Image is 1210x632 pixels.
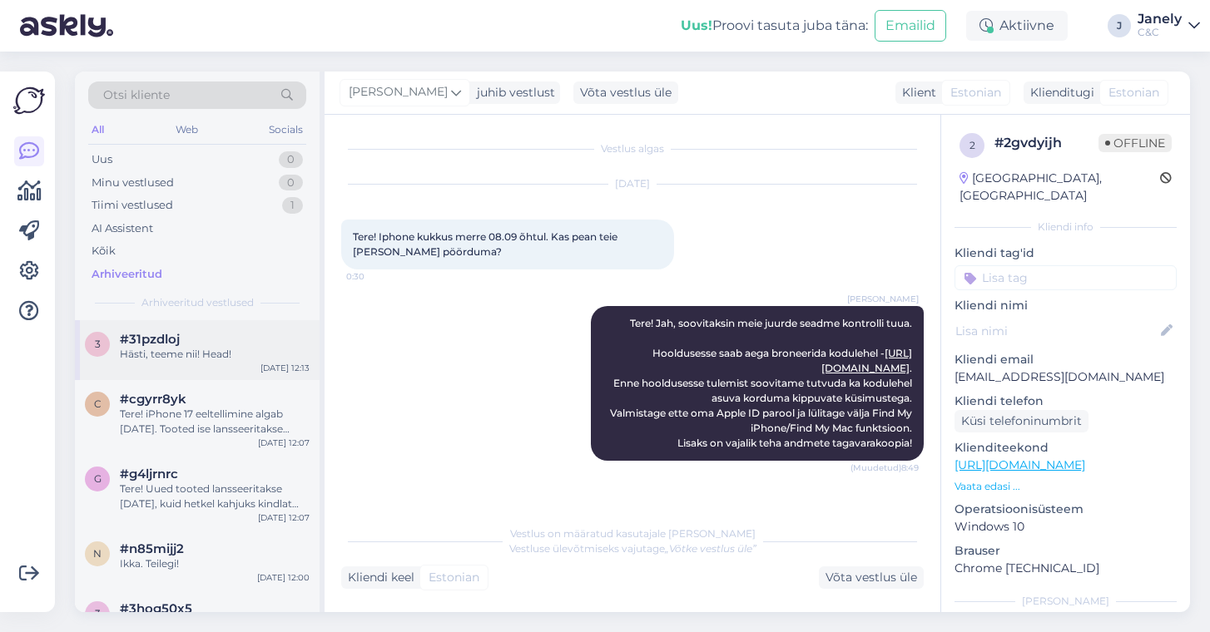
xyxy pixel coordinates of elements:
span: 3 [95,338,101,350]
div: [DATE] 12:07 [258,437,310,449]
input: Lisa nimi [955,322,1158,340]
p: Operatsioonisüsteem [955,501,1177,518]
div: Küsi telefoninumbrit [955,410,1089,432]
span: Otsi kliente [103,86,170,104]
div: Proovi tasuta juba täna: [681,16,868,36]
div: Socials [265,119,306,141]
i: „Võtke vestlus üle” [665,542,756,555]
p: Kliendi email [955,351,1177,368]
span: #31pzdloj [120,332,180,347]
div: juhib vestlust [470,84,555,101]
span: 2 [969,139,975,151]
p: [EMAIL_ADDRESS][DOMAIN_NAME] [955,368,1177,386]
div: Hästi, teeme nii! Head! [120,347,310,362]
div: [DATE] [341,176,924,191]
div: [DATE] 12:00 [257,571,310,584]
div: Ikka. Teilegi! [120,556,310,571]
div: AI Assistent [92,220,153,237]
p: Kliendi telefon [955,393,1177,410]
div: Klient [895,84,936,101]
div: Võta vestlus üle [573,81,678,104]
span: Estonian [950,84,1001,101]
span: (Muudetud) 8:49 [850,462,919,474]
button: Emailid [875,10,946,42]
div: 0 [279,175,303,191]
p: Brauser [955,542,1177,560]
div: Kõik [92,243,116,259]
div: Minu vestlused [92,175,174,191]
span: Estonian [1108,84,1159,101]
div: Kliendi info [955,220,1177,235]
div: Kliendi keel [341,569,414,586]
div: [DATE] 12:13 [260,362,310,374]
p: Klienditeekond [955,439,1177,457]
span: #cgyrr8yk [120,392,186,407]
span: Tere! Jah, soovitaksin meie juurde seadme kontrolli tuua. Hooldusesse saab aega broneerida kodule... [610,317,915,449]
div: [PERSON_NAME] [955,594,1177,609]
div: All [88,119,107,141]
span: c [94,397,102,410]
span: Vestlus on määratud kasutajale [PERSON_NAME] [510,527,756,540]
div: Aktiivne [966,11,1068,41]
div: Arhiveeritud [92,266,162,283]
input: Lisa tag [955,265,1177,290]
div: 1 [282,197,303,214]
div: Vestlus algas [341,141,924,156]
span: Offline [1098,134,1172,152]
span: 3 [95,607,101,620]
div: # 2gvdyijh [994,133,1098,153]
span: #3hog50x5 [120,601,192,616]
a: [URL][DOMAIN_NAME] [955,457,1085,472]
p: Vaata edasi ... [955,479,1177,494]
div: 0 [279,151,303,168]
div: [DATE] 12:07 [258,511,310,524]
span: #n85mijj2 [120,541,184,556]
span: 0:30 [346,270,409,283]
div: Uus [92,151,112,168]
span: g [94,472,102,485]
span: [PERSON_NAME] [349,83,448,101]
span: [PERSON_NAME] [847,293,919,305]
p: Windows 10 [955,518,1177,536]
div: Web [172,119,201,141]
a: JanelyC&C [1138,12,1200,39]
div: [GEOGRAPHIC_DATA], [GEOGRAPHIC_DATA] [960,170,1160,205]
div: J [1108,14,1131,37]
div: Võta vestlus üle [819,566,924,589]
div: Tere! Uued tooted lansseeritakse [DATE], kuid hetkel kahjuks kindlat tarneaega meil väljastada ei... [120,481,310,511]
span: Vestluse ülevõtmiseks vajutage [509,542,756,555]
span: Tere! Iphone kukkus merre 08.09 õhtul. Kas pean teie [PERSON_NAME] pöörduma? [353,230,620,258]
div: C&C [1138,26,1182,39]
span: #g4ljrnrc [120,467,178,481]
div: Tiimi vestlused [92,197,173,214]
img: Askly Logo [13,85,45,116]
p: Kliendi tag'id [955,244,1177,262]
b: Uus! [681,17,712,33]
div: Janely [1138,12,1182,26]
div: Tere! iPhone 17 eeltellimine algab [DATE]. Tooted ise lansseeritakse [DATE]. Eeltellimuste puhul ... [120,407,310,437]
span: n [93,547,102,560]
p: Kliendi nimi [955,297,1177,314]
p: Chrome [TECHNICAL_ID] [955,560,1177,577]
div: Klienditugi [1024,84,1094,101]
span: Estonian [429,569,479,586]
span: Arhiveeritud vestlused [141,295,254,310]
